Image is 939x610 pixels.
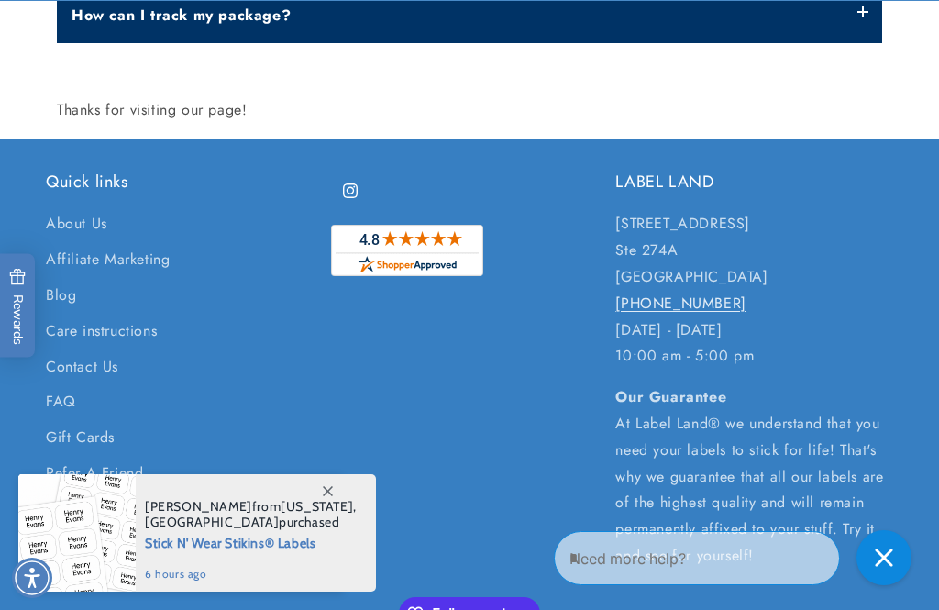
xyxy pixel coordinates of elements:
h2: LABEL LAND [615,172,893,193]
p: At Label Land® we understand that you need your labels to stick for life! That's why we guarantee... [615,384,893,570]
p: [STREET_ADDRESS] Ste 274A [GEOGRAPHIC_DATA] [DATE] - [DATE] 10:00 am - 5:00 pm [615,211,893,370]
iframe: Sign Up via Text for Offers [15,463,233,518]
a: Gift Cards [46,420,115,456]
a: Refer A Friend [46,456,143,492]
a: Affiliate Marketing [46,242,170,278]
a: Care instructions [46,314,157,349]
span: [US_STATE] [281,498,353,515]
iframe: Gorgias Floating Chat [554,524,921,592]
span: Stick N' Wear Stikins® Labels [145,530,357,553]
a: Contact Us [46,349,118,385]
a: About Us [46,211,107,242]
span: [GEOGRAPHIC_DATA] [145,514,279,530]
span: Rewards [9,268,27,344]
a: call 732-987-3915 [615,293,746,314]
a: Blog [46,278,76,314]
strong: Our Guarantee [615,386,726,407]
p: Thanks for visiting our page! [57,97,882,124]
a: shopperapproved.com [331,225,483,285]
div: Accessibility Menu [12,558,52,598]
span: from , purchased [145,499,357,530]
h2: Quick links [46,172,324,193]
a: FAQ [46,384,76,420]
span: 6 hours ago [145,566,357,582]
